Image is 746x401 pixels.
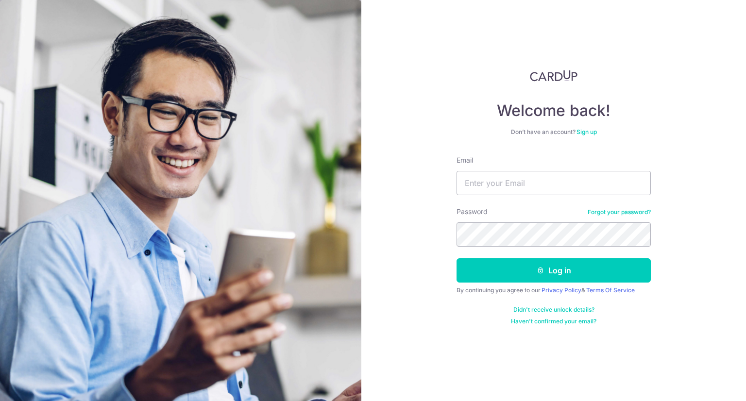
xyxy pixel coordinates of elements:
[457,171,651,195] input: Enter your Email
[457,128,651,136] div: Don’t have an account?
[457,207,488,217] label: Password
[588,208,651,216] a: Forgot your password?
[457,286,651,294] div: By continuing you agree to our &
[511,317,596,325] a: Haven't confirmed your email?
[576,128,597,135] a: Sign up
[530,70,577,82] img: CardUp Logo
[457,155,473,165] label: Email
[457,101,651,120] h4: Welcome back!
[457,258,651,283] button: Log in
[542,286,581,294] a: Privacy Policy
[586,286,635,294] a: Terms Of Service
[513,306,594,314] a: Didn't receive unlock details?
